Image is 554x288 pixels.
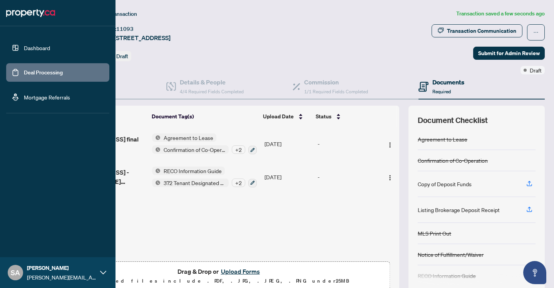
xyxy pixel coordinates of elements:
[384,138,396,150] button: Logo
[384,171,396,183] button: Logo
[161,179,229,187] span: 372 Tenant Designated Representation Agreement with Company Schedule A
[177,266,262,276] span: Drag & Drop or
[418,180,472,188] div: Copy of Deposit Funds
[261,160,315,194] td: [DATE]
[418,250,484,259] div: Notice of Fulfillment/Waiver
[24,44,50,51] a: Dashboard
[418,229,451,237] div: MLS Print Out
[530,66,542,74] span: Draft
[24,94,70,101] a: Mortgage Referrals
[95,33,171,42] span: N308-[STREET_ADDRESS]
[149,106,260,127] th: Document Tag(s)
[116,53,128,60] span: Draft
[260,106,313,127] th: Upload Date
[304,77,368,87] h4: Commission
[152,179,161,187] img: Status Icon
[432,24,522,37] button: Transaction Communication
[523,261,546,284] button: Open asap
[24,69,63,76] a: Deal Processing
[152,167,161,175] img: Status Icon
[152,133,161,142] img: Status Icon
[261,127,315,160] td: [DATE]
[27,273,96,281] span: [PERSON_NAME][EMAIL_ADDRESS][DOMAIN_NAME]
[152,167,257,187] button: Status IconRECO Information GuideStatus Icon372 Tenant Designated Representation Agreement with C...
[116,25,134,32] span: 11093
[180,77,244,87] h4: Details & People
[478,47,540,59] span: Submit for Admin Review
[11,267,20,278] span: SA
[6,7,55,19] img: logo
[180,89,244,94] span: 4/4 Required Fields Completed
[161,133,216,142] span: Agreement to Lease
[152,133,257,154] button: Status IconAgreement to LeaseStatus IconConfirmation of Co-Operation+2
[387,142,393,148] img: Logo
[318,140,378,148] div: -
[219,266,262,276] button: Upload Forms
[313,106,378,127] th: Status
[304,89,368,94] span: 1/1 Required Fields Completed
[387,175,393,181] img: Logo
[432,77,464,87] h4: Documents
[27,264,96,272] span: [PERSON_NAME]
[263,112,294,121] span: Upload Date
[418,271,476,280] div: RECO Information Guide
[418,115,488,126] span: Document Checklist
[447,25,516,37] div: Transaction Communication
[232,179,245,187] div: + 2
[473,47,545,60] button: Submit for Admin Review
[432,89,451,94] span: Required
[533,30,539,35] span: ellipsis
[232,145,245,154] div: + 2
[418,156,488,165] div: Confirmation of Co-Operation
[318,173,378,181] div: -
[54,276,385,286] p: Supported files include .PDF, .JPG, .JPEG, .PNG under 25 MB
[456,9,545,18] article: Transaction saved a few seconds ago
[316,112,331,121] span: Status
[152,145,161,154] img: Status Icon
[161,167,225,175] span: RECO Information Guide
[161,145,229,154] span: Confirmation of Co-Operation
[418,135,467,143] div: Agreement to Lease
[418,205,500,214] div: Listing Brokerage Deposit Receipt
[96,10,137,17] span: View Transaction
